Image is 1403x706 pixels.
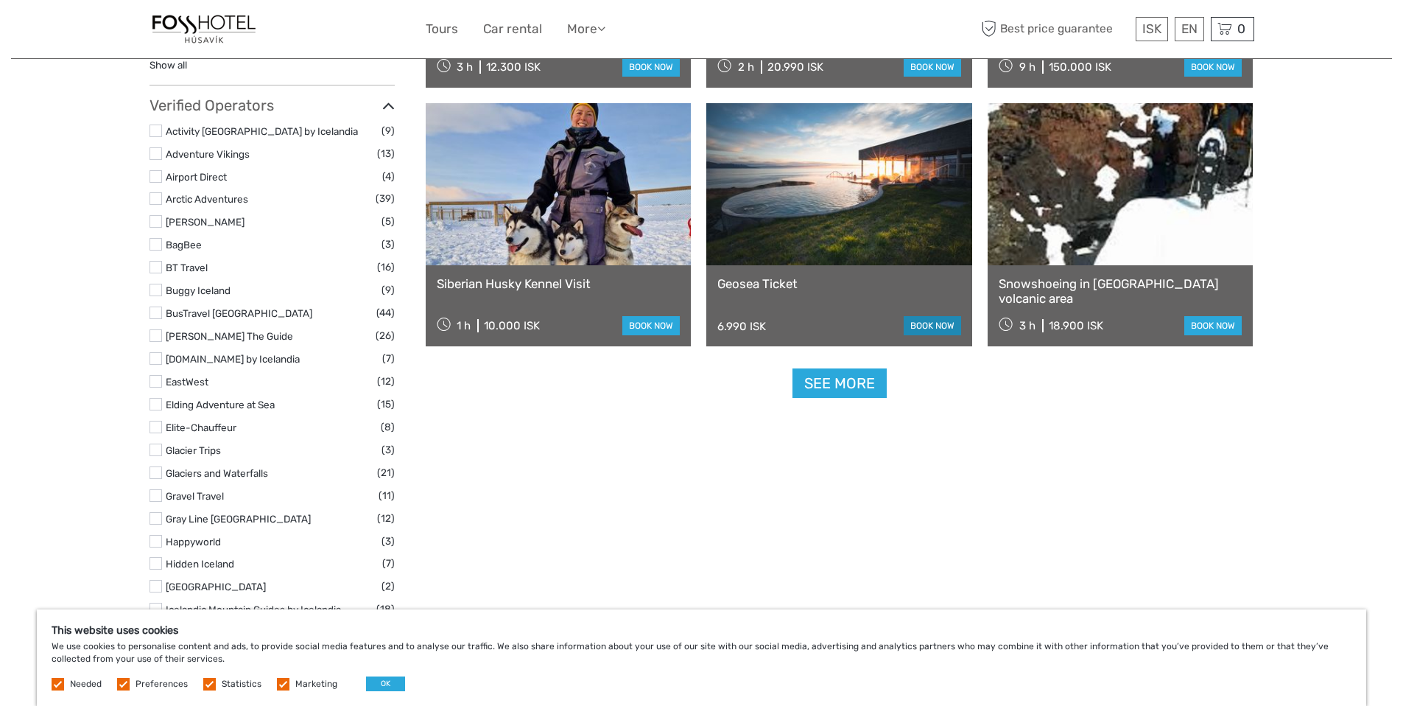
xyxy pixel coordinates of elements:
span: (9) [381,282,395,298]
span: 3 h [457,60,473,74]
a: book now [1184,316,1242,335]
span: (21) [377,464,395,481]
label: Needed [70,678,102,691]
a: Buggy Iceland [166,284,231,296]
span: Best price guarantee [978,17,1132,41]
span: (7) [382,350,395,367]
a: Gray Line [GEOGRAPHIC_DATA] [166,513,311,525]
span: (12) [377,510,395,527]
span: (26) [376,327,395,344]
span: (11) [379,487,395,504]
span: (16) [377,259,395,276]
label: Marketing [295,678,337,691]
a: See more [792,368,887,399]
a: Show all [150,59,187,71]
div: 12.300 ISK [486,60,541,74]
div: 20.990 ISK [767,60,823,74]
span: 2 h [738,60,754,74]
a: book now [622,316,680,335]
span: 1 h [457,319,471,332]
span: (39) [376,190,395,207]
button: OK [366,677,405,691]
a: book now [1184,57,1242,77]
a: Gravel Travel [166,490,224,502]
div: 150.000 ISK [1049,60,1111,74]
h5: This website uses cookies [52,624,1351,637]
a: Airport Direct [166,171,227,183]
a: BusTravel [GEOGRAPHIC_DATA] [166,307,312,319]
span: (18) [376,601,395,618]
div: We use cookies to personalise content and ads, to provide social media features and to analyse ou... [37,609,1366,706]
span: (9) [381,122,395,139]
a: book now [622,57,680,77]
div: EN [1175,17,1204,41]
a: Happyworld [166,536,221,548]
a: More [567,18,605,40]
span: (5) [381,213,395,230]
span: (8) [381,419,395,436]
span: (7) [382,555,395,572]
a: [DOMAIN_NAME] by Icelandia [166,353,300,365]
span: 3 h [1019,319,1035,332]
div: 10.000 ISK [484,319,540,332]
span: (3) [381,441,395,458]
span: 0 [1235,21,1248,36]
a: Elite-Chauffeur [166,422,236,433]
a: [PERSON_NAME] The Guide [166,330,293,342]
a: [PERSON_NAME] [166,216,245,228]
span: (15) [377,396,395,413]
a: Car rental [483,18,542,40]
label: Statistics [222,678,261,691]
label: Preferences [136,678,188,691]
span: (3) [381,533,395,550]
a: Siberian Husky Kennel Visit [437,276,681,291]
a: Activity [GEOGRAPHIC_DATA] by Icelandia [166,125,358,137]
h3: Verified Operators [150,97,395,114]
a: book now [904,57,961,77]
span: (2) [381,578,395,595]
div: 6.990 ISK [717,320,766,333]
a: BT Travel [166,262,208,273]
a: Icelandic Mountain Guides by Icelandia [166,604,341,615]
a: Adventure Vikings [166,148,250,160]
img: 1330-f5917f26-f8de-4a6f-81e9-1a2afbf85b40_logo_small.jpg [150,11,259,47]
div: 18.900 ISK [1049,319,1103,332]
a: [GEOGRAPHIC_DATA] [166,581,266,593]
a: EastWest [166,376,208,388]
span: (3) [381,236,395,253]
span: (12) [377,373,395,390]
span: (4) [382,168,395,185]
span: 9 h [1019,60,1035,74]
a: Glacier Trips [166,444,221,456]
span: ISK [1142,21,1161,36]
a: Snowshoeing in [GEOGRAPHIC_DATA] volcanic area [999,276,1242,307]
a: Hidden Iceland [166,558,234,570]
a: Elding Adventure at Sea [166,399,275,410]
span: (13) [377,145,395,162]
a: Geosea Ticket [717,276,961,291]
p: We're away right now. Please check back later! [21,26,166,38]
a: Arctic Adventures [166,193,248,205]
button: Open LiveChat chat widget [169,23,187,41]
a: BagBee [166,239,202,251]
span: (44) [376,304,395,321]
a: Tours [426,18,458,40]
a: book now [904,316,961,335]
a: Glaciers and Waterfalls [166,467,268,479]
